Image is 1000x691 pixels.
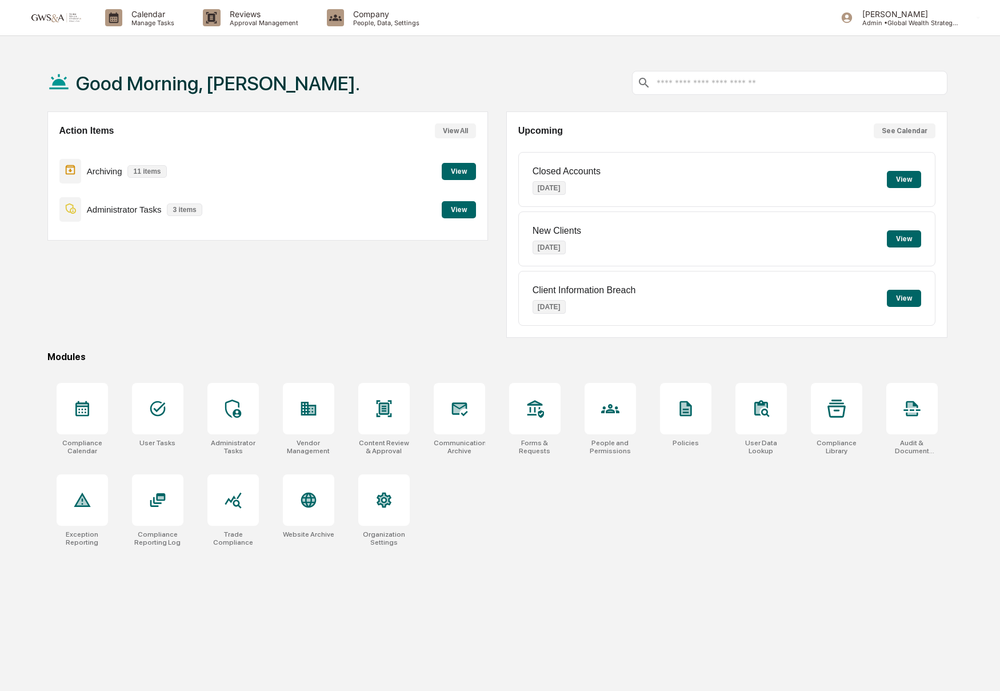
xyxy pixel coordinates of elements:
[533,166,601,177] p: Closed Accounts
[673,439,699,447] div: Policies
[735,439,787,455] div: User Data Lookup
[122,19,180,27] p: Manage Tasks
[127,165,166,178] p: 11 items
[283,530,334,538] div: Website Archive
[207,439,259,455] div: Administrator Tasks
[533,300,566,314] p: [DATE]
[887,290,921,307] button: View
[358,530,410,546] div: Organization Settings
[874,123,935,138] button: See Calendar
[47,352,947,362] div: Modules
[963,653,994,684] iframe: Open customer support
[358,439,410,455] div: Content Review & Approval
[122,9,180,19] p: Calendar
[442,165,476,176] a: View
[221,9,304,19] p: Reviews
[886,439,938,455] div: Audit & Document Logs
[344,9,425,19] p: Company
[87,166,122,176] p: Archiving
[344,19,425,27] p: People, Data, Settings
[442,203,476,214] a: View
[57,530,108,546] div: Exception Reporting
[442,201,476,218] button: View
[811,439,862,455] div: Compliance Library
[585,439,636,455] div: People and Permissions
[434,439,485,455] div: Communications Archive
[76,72,360,95] h1: Good Morning, [PERSON_NAME].
[221,19,304,27] p: Approval Management
[887,171,921,188] button: View
[533,285,636,295] p: Client Information Breach
[533,226,581,236] p: New Clients
[207,530,259,546] div: Trade Compliance
[442,163,476,180] button: View
[59,126,114,136] h2: Action Items
[533,241,566,254] p: [DATE]
[167,203,202,216] p: 3 items
[518,126,563,136] h2: Upcoming
[853,9,959,19] p: [PERSON_NAME]
[139,439,175,447] div: User Tasks
[87,205,162,214] p: Administrator Tasks
[27,12,82,23] img: logo
[887,230,921,247] button: View
[853,19,959,27] p: Admin • Global Wealth Strategies Associates
[132,530,183,546] div: Compliance Reporting Log
[435,123,476,138] button: View All
[283,439,334,455] div: Vendor Management
[57,439,108,455] div: Compliance Calendar
[533,181,566,195] p: [DATE]
[509,439,561,455] div: Forms & Requests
